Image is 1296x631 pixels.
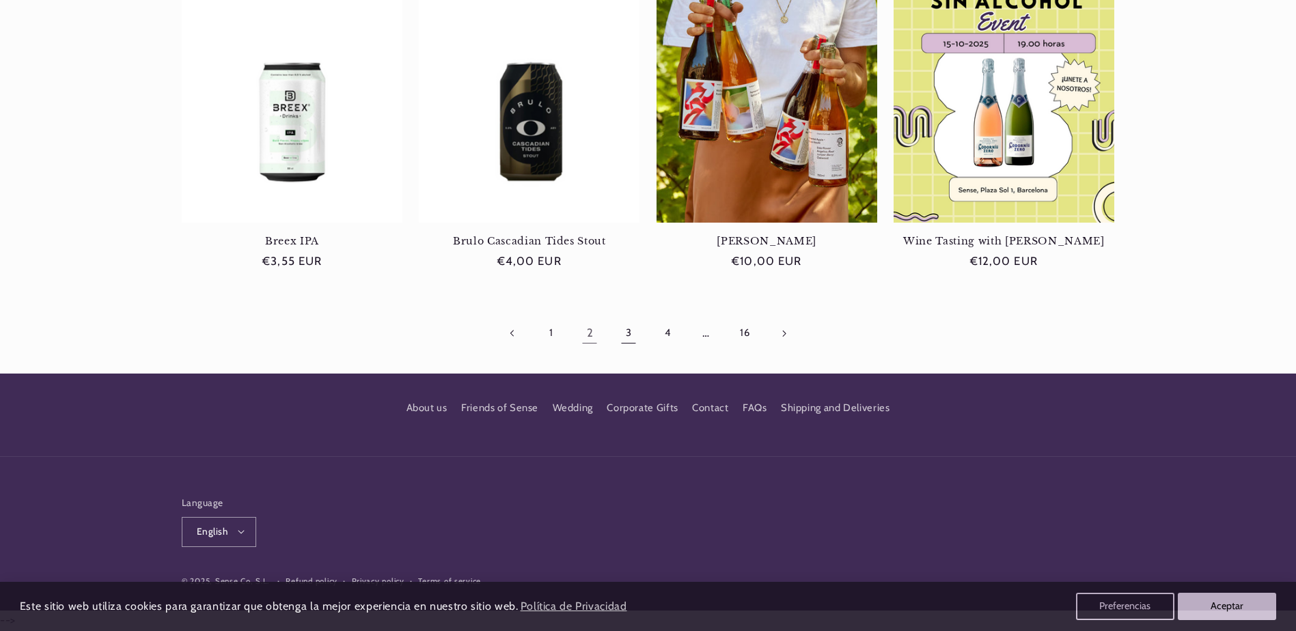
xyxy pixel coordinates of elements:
[182,576,269,586] small: © 2025, Sense Co, S.L.
[419,235,639,247] a: Brulo Cascadian Tides Stout
[768,318,799,349] a: Next page
[1178,593,1276,620] button: Aceptar
[182,496,256,509] h2: Language
[729,318,760,349] a: Page 16
[497,318,528,349] a: Previous page
[536,318,567,349] a: Page 1
[652,318,683,349] a: Page 4
[1076,593,1174,620] button: Preferencias
[743,395,767,420] a: FAQs
[613,318,644,349] a: Page 3
[197,524,228,538] span: English
[894,235,1114,247] a: Wine Tasting with [PERSON_NAME]
[781,395,890,420] a: Shipping and Deliveries
[657,235,877,247] a: [PERSON_NAME]
[286,575,337,588] a: Refund policy
[461,395,538,420] a: Friends of Sense
[518,595,629,619] a: Política de Privacidad (opens in a new tab)
[418,575,481,588] a: Terms of service
[553,395,593,420] a: Wedding
[182,517,256,547] button: English
[182,235,402,247] a: Breex IPA
[182,318,1114,349] nav: Pagination
[607,395,678,420] a: Corporate Gifts
[20,600,519,613] span: Este sitio web utiliza cookies para garantizar que obtenga la mejor experiencia en nuestro sitio ...
[406,399,447,421] a: About us
[574,318,605,349] a: Page 2
[690,318,721,349] span: …
[352,575,404,588] a: Privacy policy
[692,395,728,420] a: Contact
